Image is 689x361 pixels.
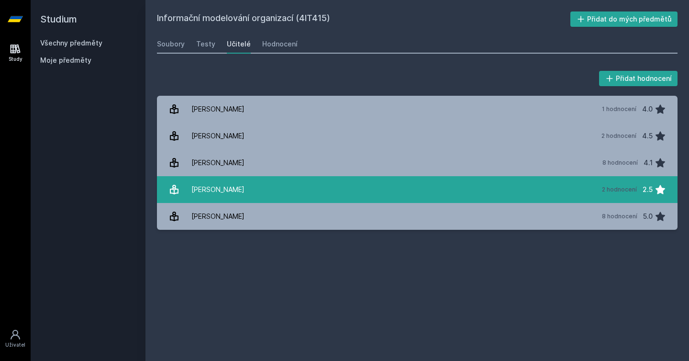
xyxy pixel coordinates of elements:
[601,132,636,140] div: 2 hodnocení
[191,180,244,199] div: [PERSON_NAME]
[642,100,653,119] div: 4.0
[191,153,244,172] div: [PERSON_NAME]
[157,34,185,54] a: Soubory
[196,34,215,54] a: Testy
[643,180,653,199] div: 2.5
[643,207,653,226] div: 5.0
[642,126,653,146] div: 4.5
[40,56,91,65] span: Moje předměty
[191,207,244,226] div: [PERSON_NAME]
[570,11,678,27] button: Přidat do mých předmětů
[196,39,215,49] div: Testy
[191,100,244,119] div: [PERSON_NAME]
[191,126,244,146] div: [PERSON_NAME]
[5,341,25,349] div: Uživatel
[602,186,637,193] div: 2 hodnocení
[599,71,678,86] button: Přidat hodnocení
[262,39,298,49] div: Hodnocení
[40,39,102,47] a: Všechny předměty
[262,34,298,54] a: Hodnocení
[157,39,185,49] div: Soubory
[157,123,678,149] a: [PERSON_NAME] 2 hodnocení 4.5
[644,153,653,172] div: 4.1
[602,105,636,113] div: 1 hodnocení
[227,39,251,49] div: Učitelé
[157,11,570,27] h2: Informační modelování organizací (4IT415)
[157,203,678,230] a: [PERSON_NAME] 8 hodnocení 5.0
[157,96,678,123] a: [PERSON_NAME] 1 hodnocení 4.0
[9,56,22,63] div: Study
[2,324,29,353] a: Uživatel
[602,159,638,167] div: 8 hodnocení
[157,149,678,176] a: [PERSON_NAME] 8 hodnocení 4.1
[157,176,678,203] a: [PERSON_NAME] 2 hodnocení 2.5
[602,213,637,220] div: 8 hodnocení
[2,38,29,68] a: Study
[227,34,251,54] a: Učitelé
